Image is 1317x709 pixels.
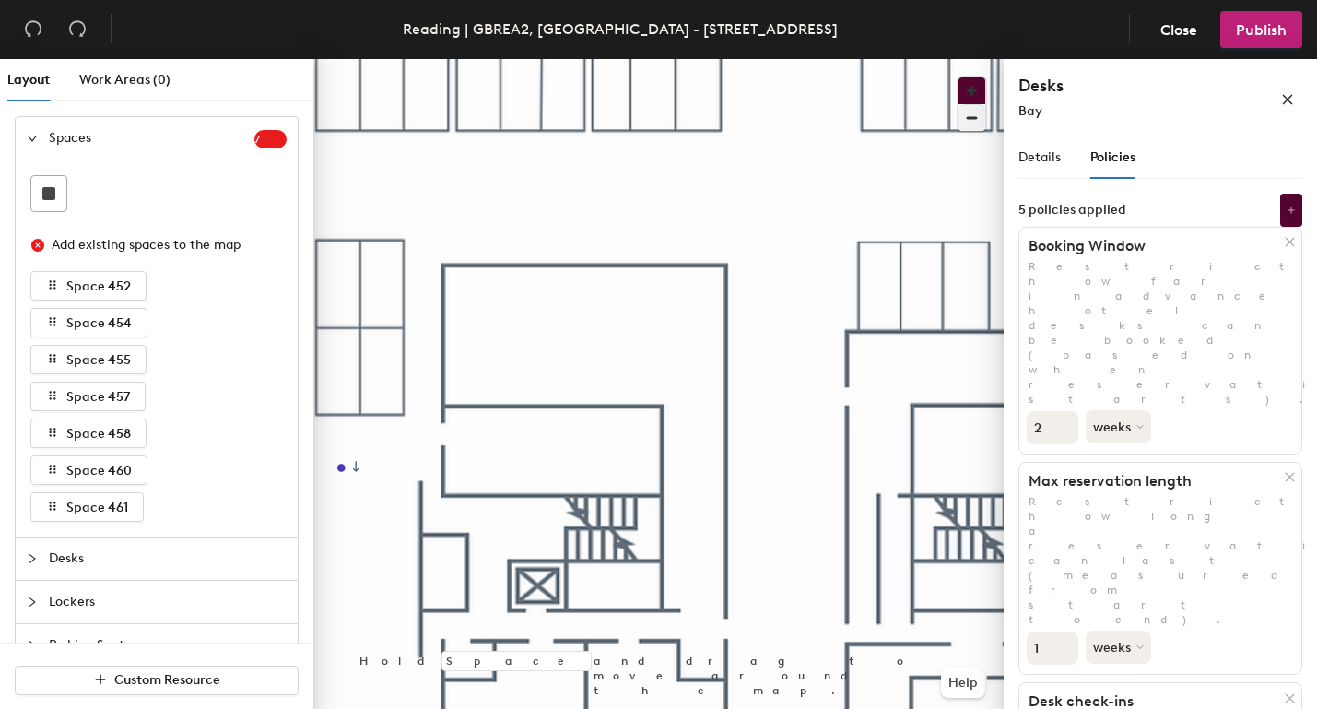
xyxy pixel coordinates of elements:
[1018,74,1221,98] h4: Desks
[30,271,147,301] button: Space 452
[1018,103,1042,119] span: Bay
[30,308,147,337] button: Space 454
[66,352,131,368] span: Space 455
[66,463,132,479] span: Space 460
[66,389,130,405] span: Space 457
[59,11,96,48] button: Redo (⌘ + ⇧ + Z)
[1019,259,1301,407] p: Restrict how far in advance hotel desks can be booked (based on when reservation starts).
[1090,149,1135,165] span: Policies
[49,538,287,580] span: Desks
[30,419,147,448] button: Space 458
[1220,11,1302,48] button: Publish
[27,553,38,564] span: collapsed
[15,666,299,695] button: Custom Resource
[1160,21,1197,39] span: Close
[114,672,220,688] span: Custom Resource
[24,19,42,38] span: undo
[1236,21,1287,39] span: Publish
[1145,11,1213,48] button: Close
[27,133,38,144] span: expanded
[1019,237,1285,255] h1: Booking Window
[1019,494,1301,627] p: Restrict how long a reservation can last (measured from start to end).
[30,382,146,411] button: Space 457
[1281,93,1294,106] span: close
[79,72,171,88] span: Work Areas (0)
[27,640,38,651] span: collapsed
[1018,203,1126,218] div: 5 policies applied
[254,130,287,148] sup: 7
[49,624,287,667] span: Parking Spots
[30,345,147,374] button: Space 455
[66,426,131,442] span: Space 458
[941,668,985,698] button: Help
[1018,149,1061,165] span: Details
[49,117,254,160] span: Spaces
[1086,410,1151,443] button: weeks
[66,500,128,515] span: Space 461
[7,72,50,88] span: Layout
[403,18,838,41] div: Reading | GBREA2, [GEOGRAPHIC_DATA] - [STREET_ADDRESS]
[15,11,52,48] button: Undo (⌘ + Z)
[1086,631,1151,664] button: weeks
[1019,472,1285,490] h1: Max reservation length
[31,239,44,252] span: close-circle
[49,581,287,623] span: Lockers
[52,235,271,255] div: Add existing spaces to the map
[254,133,287,146] span: 7
[66,315,132,331] span: Space 454
[66,278,131,294] span: Space 452
[30,492,144,522] button: Space 461
[27,597,38,608] span: collapsed
[30,455,147,485] button: Space 460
